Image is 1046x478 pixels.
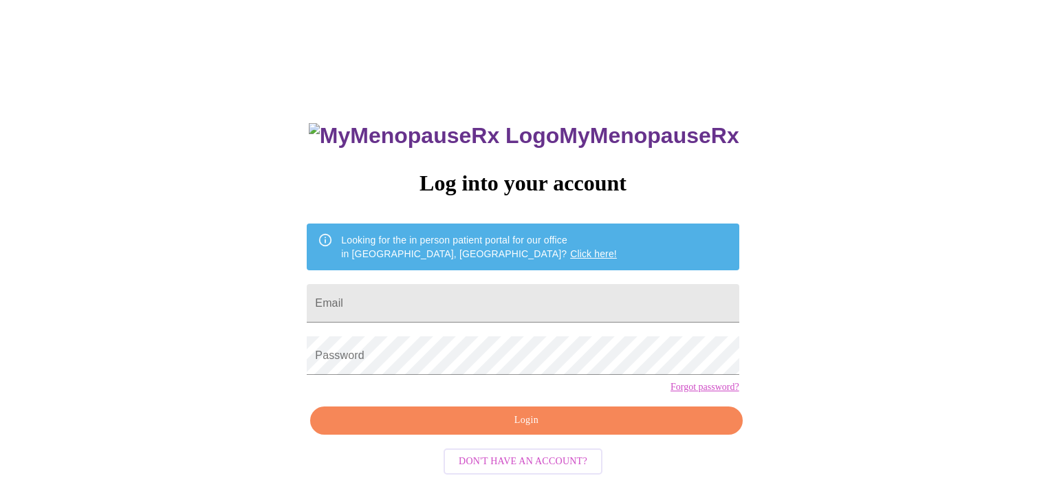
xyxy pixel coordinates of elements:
h3: Log into your account [307,171,739,196]
button: Login [310,406,742,435]
button: Don't have an account? [444,448,602,475]
a: Click here! [570,248,617,259]
a: Forgot password? [671,382,739,393]
span: Login [326,412,726,429]
h3: MyMenopauseRx [309,123,739,149]
span: Don't have an account? [459,453,587,470]
a: Don't have an account? [440,454,606,466]
img: MyMenopauseRx Logo [309,123,559,149]
div: Looking for the in person patient portal for our office in [GEOGRAPHIC_DATA], [GEOGRAPHIC_DATA]? [341,228,617,266]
